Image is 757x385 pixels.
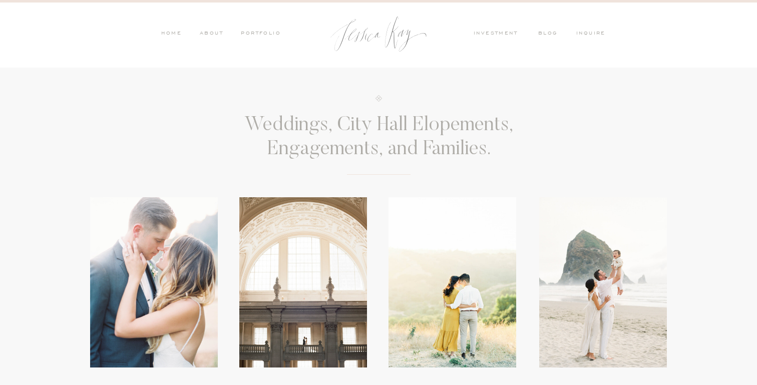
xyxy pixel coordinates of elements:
a: inquire [576,30,610,39]
a: HOME [161,30,182,39]
a: blog [538,30,564,39]
a: PORTFOLIO [239,30,281,39]
a: investment [474,30,523,39]
a: ABOUT [197,30,223,39]
h3: Weddings, City Hall Elopements, Engagements, and Families. [199,114,558,162]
